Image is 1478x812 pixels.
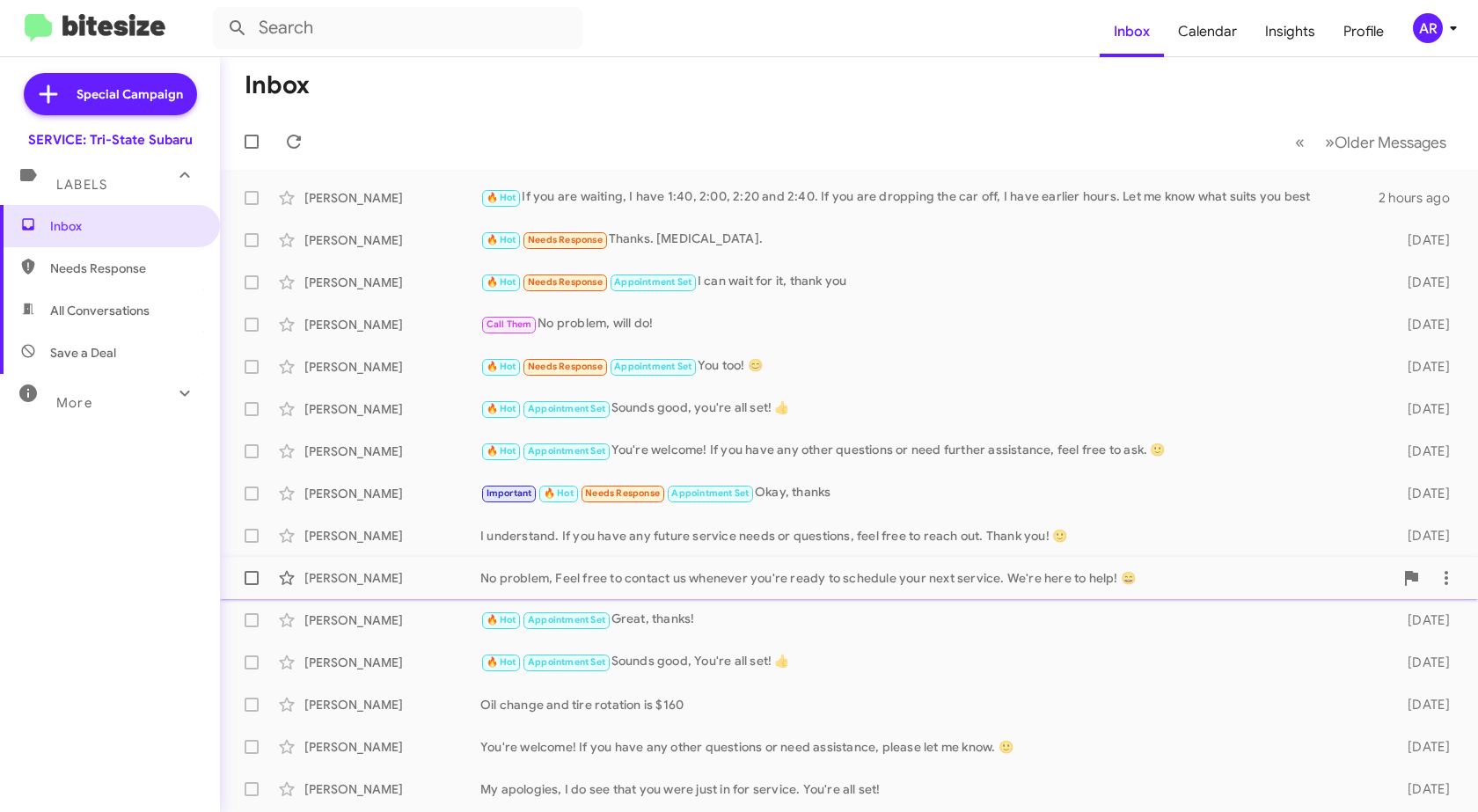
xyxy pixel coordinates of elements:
[480,780,1383,798] div: My apologies, I do see that you were just in for service. You're all set!
[487,445,516,457] span: 🔥 Hot
[528,445,605,457] span: Appointment Set
[1383,485,1464,502] div: [DATE]
[487,276,516,288] span: 🔥 Hot
[304,316,480,333] div: [PERSON_NAME]
[304,358,480,376] div: [PERSON_NAME]
[487,656,516,668] span: 🔥 Hot
[480,272,1383,292] div: I can wait for it, thank you
[487,318,532,330] span: Call Them
[28,131,193,149] div: SERVICE: Tri-State Subaru
[1383,738,1464,756] div: [DATE]
[50,344,116,362] span: Save a Deal
[304,527,480,545] div: [PERSON_NAME]
[487,403,516,414] span: 🔥 Hot
[304,696,480,713] div: [PERSON_NAME]
[304,780,480,798] div: [PERSON_NAME]
[487,192,516,203] span: 🔥 Hot
[304,485,480,502] div: [PERSON_NAME]
[480,569,1394,587] div: No problem, Feel free to contact us whenever you're ready to schedule your next service. We're he...
[1285,124,1457,160] nav: Page navigation example
[1383,654,1464,671] div: [DATE]
[304,231,480,249] div: [PERSON_NAME]
[304,611,480,629] div: [PERSON_NAME]
[1335,133,1446,152] span: Older Messages
[480,314,1383,334] div: No problem, will do!
[1100,6,1164,57] a: Inbox
[528,234,603,245] span: Needs Response
[480,399,1383,419] div: Sounds good, you're all set! 👍
[1284,124,1315,160] button: Previous
[480,527,1383,545] div: I understand. If you have any future service needs or questions, feel free to reach out. Thank yo...
[480,696,1383,713] div: Oil change and tire rotation is $160
[1383,696,1464,713] div: [DATE]
[528,656,605,668] span: Appointment Set
[480,230,1383,250] div: Thanks. [MEDICAL_DATA].
[24,73,197,115] a: Special Campaign
[1383,274,1464,291] div: [DATE]
[304,189,480,207] div: [PERSON_NAME]
[1383,400,1464,418] div: [DATE]
[1398,13,1459,43] button: AR
[1325,131,1335,153] span: »
[528,403,605,414] span: Appointment Set
[614,361,691,372] span: Appointment Set
[1383,231,1464,249] div: [DATE]
[1295,131,1305,153] span: «
[1251,6,1329,57] a: Insights
[614,276,691,288] span: Appointment Set
[56,395,92,411] span: More
[1383,780,1464,798] div: [DATE]
[245,71,310,99] h1: Inbox
[1314,124,1457,160] button: Next
[1383,316,1464,333] div: [DATE]
[480,483,1383,503] div: Okay, thanks
[1383,443,1464,460] div: [DATE]
[1413,13,1443,43] div: AR
[77,85,183,103] span: Special Campaign
[1383,611,1464,629] div: [DATE]
[50,217,200,235] span: Inbox
[528,614,605,625] span: Appointment Set
[487,234,516,245] span: 🔥 Hot
[487,487,532,499] span: Important
[304,738,480,756] div: [PERSON_NAME]
[528,361,603,372] span: Needs Response
[480,738,1383,756] div: You're welcome! If you have any other questions or need assistance, please let me know. 🙂
[304,443,480,460] div: [PERSON_NAME]
[480,356,1383,377] div: You too! 😊
[213,7,582,49] input: Search
[528,276,603,288] span: Needs Response
[1383,527,1464,545] div: [DATE]
[544,487,574,499] span: 🔥 Hot
[50,260,200,277] span: Needs Response
[480,652,1383,672] div: Sounds good, You're all set! 👍
[50,302,150,319] span: All Conversations
[304,274,480,291] div: [PERSON_NAME]
[56,177,107,193] span: Labels
[480,187,1379,208] div: If you are waiting, I have 1:40, 2:00, 2:20 and 2:40. If you are dropping the car off, I have ear...
[480,610,1383,630] div: Great, thanks!
[487,614,516,625] span: 🔥 Hot
[1164,6,1251,57] a: Calendar
[1383,358,1464,376] div: [DATE]
[480,441,1383,461] div: You're welcome! If you have any other questions or need further assistance, feel free to ask. 🙂
[1379,189,1464,207] div: 2 hours ago
[487,361,516,372] span: 🔥 Hot
[1329,6,1398,57] a: Profile
[585,487,660,499] span: Needs Response
[304,400,480,418] div: [PERSON_NAME]
[304,569,480,587] div: [PERSON_NAME]
[671,487,749,499] span: Appointment Set
[304,654,480,671] div: [PERSON_NAME]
